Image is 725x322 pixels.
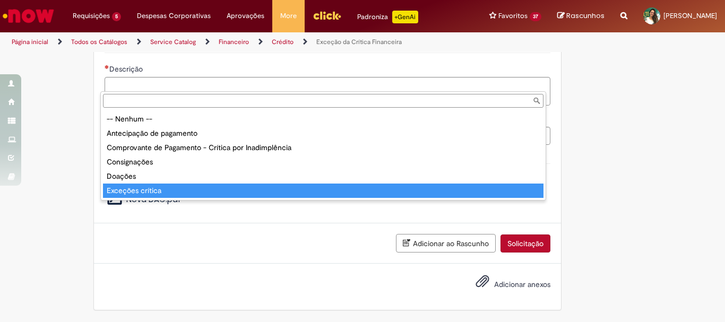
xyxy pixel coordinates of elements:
div: Antecipação de pagamento [103,126,543,141]
div: Consignações [103,155,543,169]
ul: Motivo [101,110,546,200]
div: Exceções crítica [103,184,543,198]
div: -- Nenhum -- [103,112,543,126]
div: Doações [103,169,543,184]
div: Comprovante de Pagamento - Crítica por Inadimplência [103,141,543,155]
